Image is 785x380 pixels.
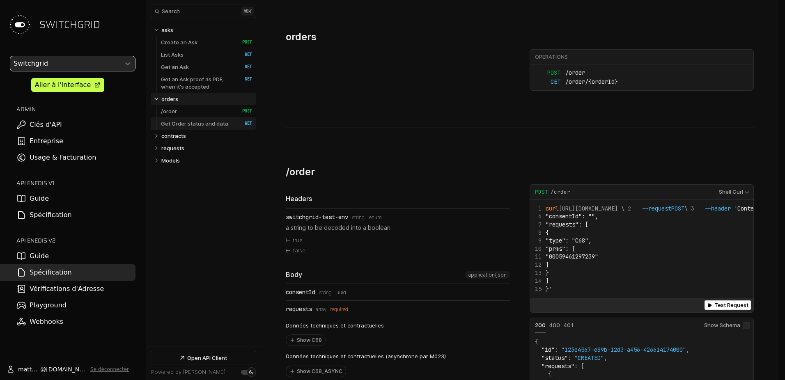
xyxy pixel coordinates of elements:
a: Aller à l'interface [31,78,104,92]
span: "CREATED" [574,354,604,362]
p: List Asks [161,51,184,58]
span: { [546,229,549,236]
span: POST [671,205,684,212]
a: requests [161,142,252,154]
span: { [535,338,538,346]
span: string [319,290,332,295]
p: a string to be decoded into a boolean [286,223,510,232]
span: GET [236,121,252,126]
span: --header [705,205,731,212]
a: Open API Client [151,351,256,364]
span: POST [236,39,252,45]
a: List Asks GET [161,48,252,61]
kbd: ⌘ k [241,7,254,16]
a: asks [161,24,252,36]
a: GET/order/{orderId} [535,78,748,87]
button: Show C68 [286,335,325,346]
span: Test Request [714,302,748,308]
span: enum [369,215,382,220]
div: consentId [286,289,315,295]
span: POST [236,108,252,114]
span: /order [551,188,570,196]
span: 200 [535,322,546,328]
span: \ [624,205,688,212]
h2: ADMIN [16,105,135,113]
span: GET [236,76,252,82]
span: POST [535,188,548,196]
div: Headers [286,194,510,204]
span: array [316,307,326,312]
span: [DOMAIN_NAME] [46,365,87,373]
span: POST [535,69,560,78]
a: Powered by [PERSON_NAME] [151,369,225,375]
span: matthieu [18,365,40,373]
a: contracts [161,130,252,142]
span: curl [546,205,559,212]
nav: Table of contents for Api [146,20,261,346]
a: Create an Ask POST [161,36,252,48]
li: false [286,245,510,256]
div: Aller à l'interface [35,80,91,90]
span: GET [535,78,560,87]
p: requests [161,144,184,152]
span: /order [565,69,591,78]
span: ] [546,261,549,268]
span: : [568,354,571,362]
div: switchgrid-test-env [286,214,348,220]
span: , [686,346,689,353]
span: "requests" [542,362,574,370]
h2: API ENEDIS v1 [16,179,135,187]
p: Get an Ask [161,63,189,71]
a: Get an Ask GET [161,61,252,73]
span: "123e4567-e89b-12d3-a456-426614174000" [561,346,686,353]
span: : [555,346,558,353]
a: /order POST [161,105,252,117]
p: contracts [161,132,186,140]
button: Se déconnecter [90,366,129,373]
p: Get an Ask proof as PDF, when it's accepted [161,76,234,90]
div: Operations [535,53,752,61]
span: GET [236,64,252,70]
div: required [330,307,348,312]
li: true [286,235,510,246]
span: [ [581,362,584,370]
p: Données techniques et contractuelles (asynchrone par M023) [286,353,446,361]
span: Search [162,8,180,14]
span: "id" [542,346,555,353]
button: Test Request [705,300,751,310]
span: uuid [336,290,346,295]
span: [URL][DOMAIN_NAME] \ [535,205,624,212]
span: GET [236,52,252,57]
p: orders [161,95,178,103]
p: asks [161,26,173,34]
label: Show Schema [704,318,750,333]
span: SWITCHGRID [39,18,100,31]
span: }' [546,285,552,293]
p: /order [161,108,177,115]
span: "requests": [ [546,221,588,228]
span: --request [642,205,684,212]
div: Body [286,271,510,284]
span: application/json [468,272,507,278]
span: , [604,354,607,362]
span: : [574,362,578,370]
div: requests [286,306,312,312]
p: Create an Ask [161,39,197,46]
span: 401 [564,322,574,328]
h3: /order [286,166,315,178]
span: } [546,269,549,277]
h2: orders [286,31,317,43]
p: Données techniques et contractuelles [286,322,384,330]
p: Models [161,157,180,164]
button: Show C68_ASYNC [286,366,346,377]
span: "status" [542,354,568,362]
a: Get Order status and data GET [161,117,252,130]
span: "prms": [ [546,245,575,252]
img: Switchgrid Logo [7,11,33,38]
span: "00059461297239" [546,253,598,260]
div: Set light mode [249,370,254,375]
a: orders [161,93,252,105]
a: Models [161,154,252,167]
a: POST/order [535,69,748,78]
ul: orders endpoints [530,64,753,90]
